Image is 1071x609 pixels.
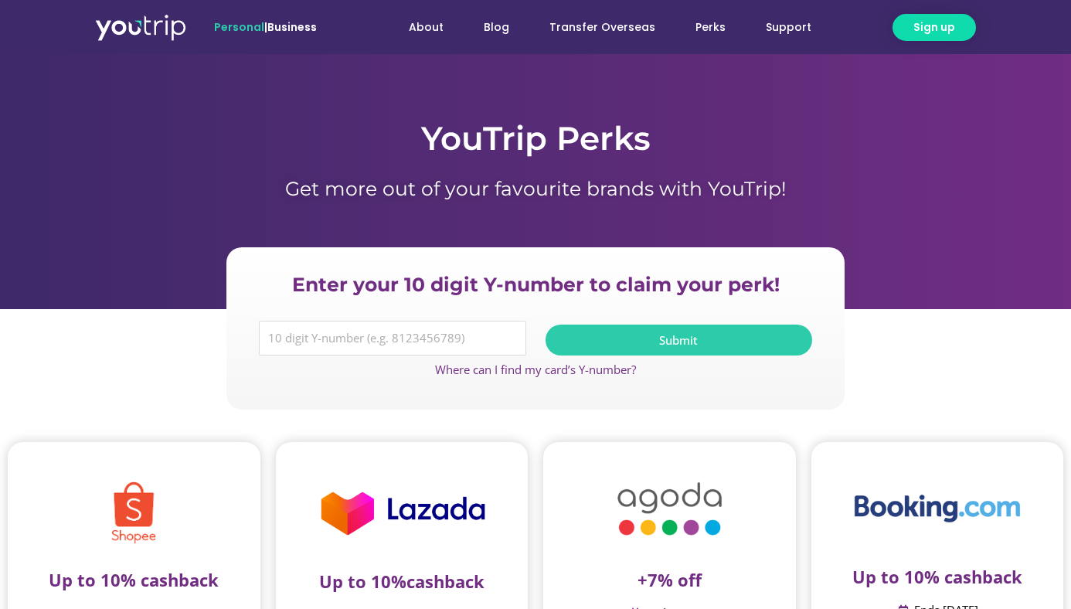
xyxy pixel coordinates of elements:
[892,14,976,41] a: Sign up
[566,570,773,590] p: +7% off
[913,19,955,36] span: Sign up
[214,19,264,35] span: Personal
[259,321,526,356] input: 10 digit Y-number (e.g. 8123456789)
[435,362,636,377] a: Where can I find my card’s Y-number?
[319,570,406,593] span: Up to 10%
[389,13,464,42] a: About
[546,325,813,356] button: Submit
[49,568,219,591] span: Up to 10% cashback
[214,19,317,35] span: |
[359,13,831,42] nav: Menu
[267,19,317,35] a: Business
[259,321,812,368] form: Y Number
[529,13,675,42] a: Transfer Overseas
[675,13,746,42] a: Perks
[95,177,976,200] h1: Get more out of your favourite brands with YouTrip!
[406,570,484,593] span: cashback
[464,13,529,42] a: Blog
[95,116,976,162] h1: YouTrip Perks
[251,272,820,298] h2: Enter your 10 digit Y-number to claim your perk!
[659,335,698,346] span: Submit
[835,566,1041,587] p: Up to 10% cashback
[746,13,831,42] a: Support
